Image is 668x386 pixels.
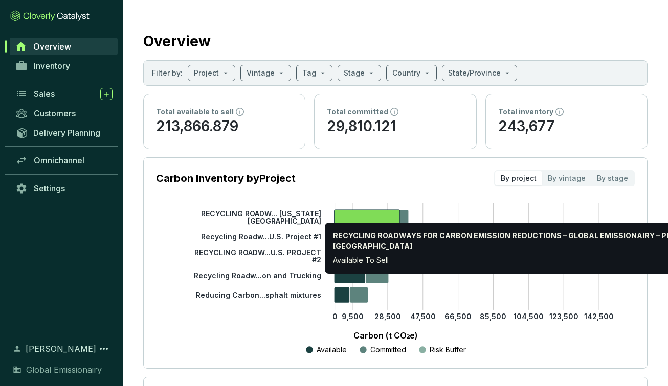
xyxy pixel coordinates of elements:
[143,31,211,52] h2: Overview
[410,312,436,321] tspan: 47,500
[34,61,70,71] span: Inventory
[498,117,635,136] p: 243,677
[430,345,466,355] p: Risk Buffer
[201,209,321,218] tspan: RECYCLING ROADW... [US_STATE]
[327,107,388,117] p: Total committed
[584,312,614,321] tspan: 142,500
[156,117,293,136] p: 213,866.879
[156,171,296,185] p: Carbon Inventory by Project
[312,255,321,264] tspan: #2
[495,171,542,185] div: By project
[10,124,118,141] a: Delivery Planning
[10,105,118,122] a: Customers
[10,85,118,103] a: Sales
[194,271,321,280] tspan: Recycling Roadw...on and Trucking
[33,41,71,52] span: Overview
[10,57,118,75] a: Inventory
[549,312,578,321] tspan: 123,500
[514,312,544,321] tspan: 104,500
[10,152,118,169] a: Omnichannel
[10,180,118,197] a: Settings
[327,117,463,136] p: 29,810.121
[196,291,321,299] tspan: Reducing Carbon...sphalt mixtures
[10,38,118,55] a: Overview
[317,345,347,355] p: Available
[248,216,321,225] tspan: [GEOGRAPHIC_DATA]
[444,312,472,321] tspan: 66,500
[498,107,553,117] p: Total inventory
[374,312,401,321] tspan: 28,500
[34,183,65,194] span: Settings
[342,312,364,321] tspan: 9,500
[34,89,55,99] span: Sales
[26,364,102,376] span: Global Emissionairy
[494,170,635,186] div: segmented control
[201,232,321,241] tspan: Recycling Roadw...U.S. Project #1
[34,155,84,165] span: Omnichannel
[591,171,634,185] div: By stage
[194,248,321,257] tspan: RECYCLING ROADW...U.S. PROJECT
[152,68,183,78] p: Filter by:
[171,329,599,342] p: Carbon (t CO₂e)
[26,343,96,355] span: [PERSON_NAME]
[33,128,100,138] span: Delivery Planning
[332,312,338,321] tspan: 0
[370,345,406,355] p: Committed
[480,312,506,321] tspan: 85,500
[156,107,234,117] p: Total available to sell
[542,171,591,185] div: By vintage
[34,108,76,118] span: Customers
